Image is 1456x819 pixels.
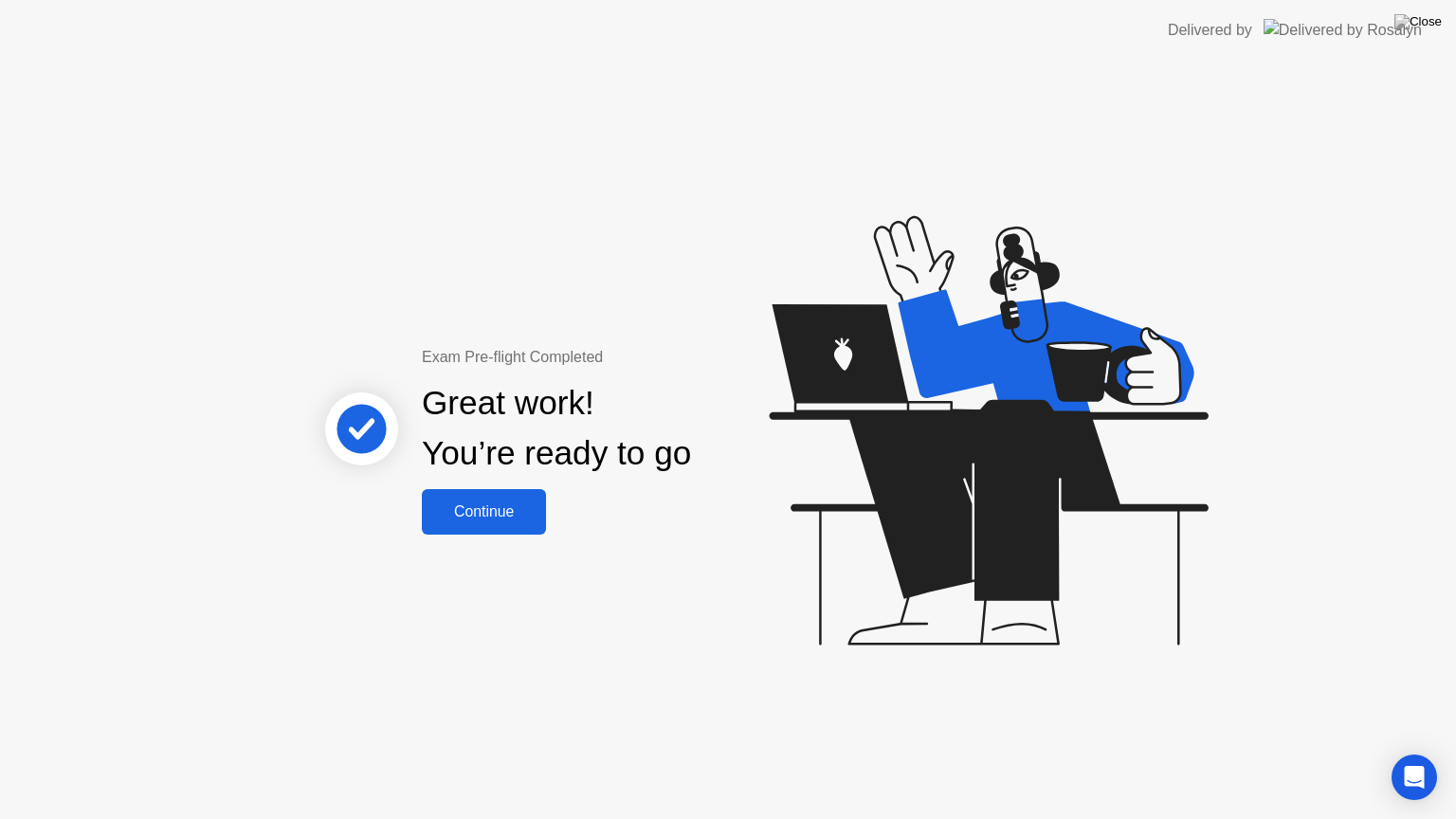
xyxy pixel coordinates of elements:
[428,503,540,520] div: Continue
[422,378,691,479] div: Great work! You’re ready to go
[1394,14,1442,29] img: Close
[422,346,813,369] div: Exam Pre-flight Completed
[1168,19,1252,42] div: Delivered by
[422,489,546,535] button: Continue
[1264,19,1422,41] img: Delivered by Rosalyn
[1392,755,1437,800] div: Open Intercom Messenger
